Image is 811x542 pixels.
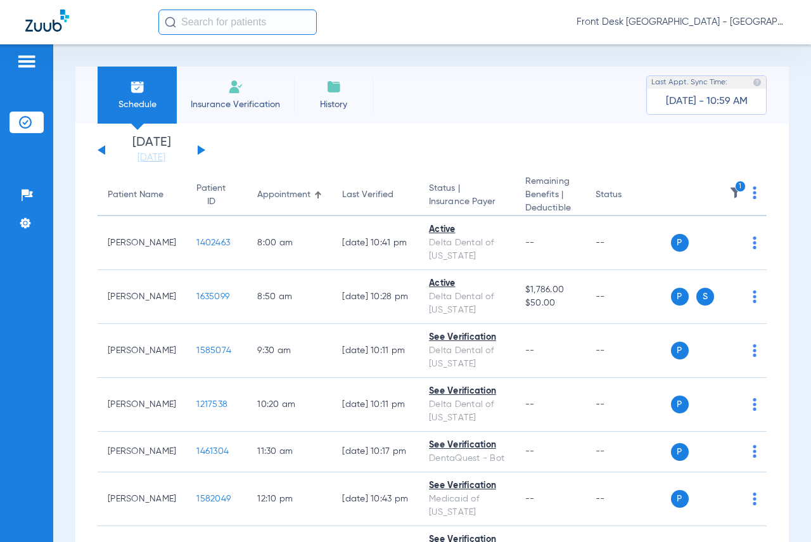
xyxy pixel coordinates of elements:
span: S [696,288,714,306]
img: group-dot-blue.svg [753,398,757,411]
span: $1,786.00 [525,283,575,297]
td: -- [585,324,671,378]
span: Insurance Verification [186,98,284,111]
td: 8:50 AM [247,270,332,324]
div: Last Verified [342,188,393,202]
td: [PERSON_NAME] [98,432,186,472]
td: [PERSON_NAME] [98,472,186,526]
div: Delta Dental of [US_STATE] [429,290,505,317]
span: -- [525,494,535,503]
img: group-dot-blue.svg [753,445,757,458]
span: -- [525,346,535,355]
td: 12:10 PM [247,472,332,526]
td: 8:00 AM [247,216,332,270]
div: See Verification [429,439,505,452]
div: Delta Dental of [US_STATE] [429,398,505,425]
span: P [671,288,689,306]
span: P [671,490,689,508]
span: History [303,98,364,111]
td: [DATE] 10:17 PM [332,432,419,472]
span: [DATE] - 10:59 AM [666,95,748,108]
td: [PERSON_NAME] [98,378,186,432]
td: 10:20 AM [247,378,332,432]
td: -- [585,432,671,472]
div: Active [429,277,505,290]
td: [DATE] 10:28 PM [332,270,419,324]
img: History [326,79,342,94]
img: filter.svg [729,186,742,199]
span: -- [525,238,535,247]
a: [DATE] [113,152,189,164]
div: Active [429,223,505,236]
span: P [671,443,689,461]
th: Status | [419,175,515,216]
span: -- [525,400,535,409]
td: -- [585,378,671,432]
td: -- [585,472,671,526]
img: last sync help info [753,78,762,87]
td: 9:30 AM [247,324,332,378]
img: group-dot-blue.svg [753,186,757,199]
span: Insurance Payer [429,195,505,209]
div: Patient ID [196,182,226,209]
td: [DATE] 10:43 PM [332,472,419,526]
div: Patient ID [196,182,237,209]
td: -- [585,216,671,270]
img: hamburger-icon [16,54,37,69]
span: $50.00 [525,297,575,310]
div: Delta Dental of [US_STATE] [429,344,505,371]
div: Appointment [257,188,310,202]
td: [PERSON_NAME] [98,216,186,270]
img: Zuub Logo [25,10,69,32]
span: P [671,396,689,413]
div: Patient Name [108,188,163,202]
img: Schedule [130,79,145,94]
span: 1635099 [196,292,229,301]
span: 1461304 [196,447,229,456]
img: Manual Insurance Verification [228,79,243,94]
div: See Verification [429,479,505,493]
img: group-dot-blue.svg [753,290,757,303]
span: 1585074 [196,346,231,355]
span: Front Desk [GEOGRAPHIC_DATA] - [GEOGRAPHIC_DATA] | My Community Dental Centers [577,16,786,29]
th: Status [585,175,671,216]
td: [DATE] 10:41 PM [332,216,419,270]
div: DentaQuest - Bot [429,452,505,465]
div: See Verification [429,385,505,398]
div: Last Verified [342,188,409,202]
div: Appointment [257,188,322,202]
td: -- [585,270,671,324]
td: 11:30 AM [247,432,332,472]
div: Medicaid of [US_STATE] [429,493,505,519]
span: P [671,234,689,252]
td: [DATE] 10:11 PM [332,378,419,432]
span: 1402463 [196,238,230,247]
li: [DATE] [113,136,189,164]
i: 1 [735,181,746,192]
img: group-dot-blue.svg [753,344,757,357]
div: Delta Dental of [US_STATE] [429,236,505,263]
div: See Verification [429,331,505,344]
span: 1582049 [196,494,231,503]
td: [DATE] 10:11 PM [332,324,419,378]
iframe: Chat Widget [748,481,811,542]
span: P [671,342,689,359]
span: Schedule [107,98,167,111]
span: Last Appt. Sync Time: [651,76,727,89]
span: -- [525,447,535,456]
img: group-dot-blue.svg [753,236,757,249]
span: 1217538 [196,400,227,409]
td: [PERSON_NAME] [98,324,186,378]
td: [PERSON_NAME] [98,270,186,324]
span: Deductible [525,202,575,215]
th: Remaining Benefits | [515,175,585,216]
img: Search Icon [165,16,176,28]
div: Patient Name [108,188,176,202]
input: Search for patients [158,10,317,35]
